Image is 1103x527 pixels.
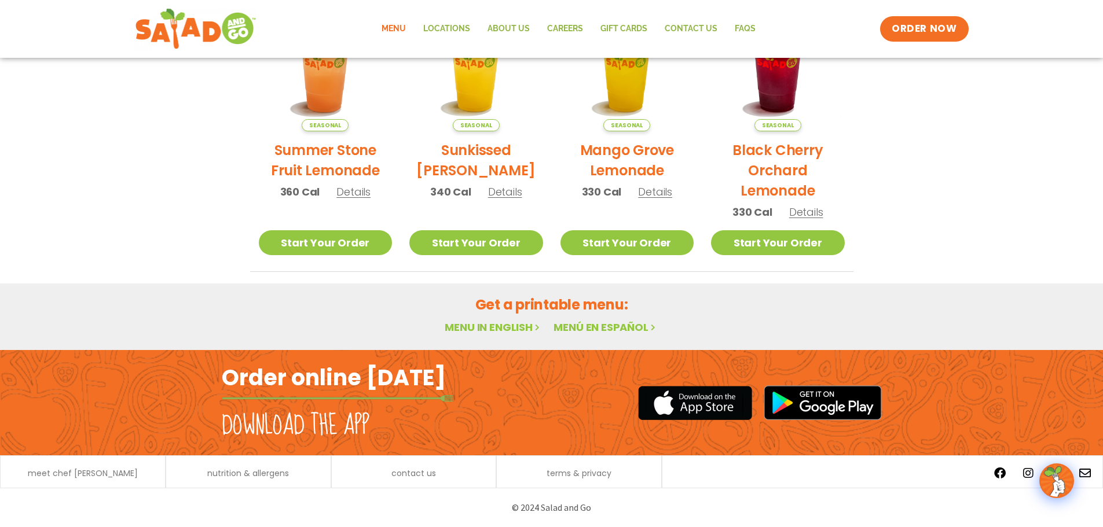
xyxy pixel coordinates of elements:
[656,16,726,42] a: Contact Us
[28,469,138,477] a: meet chef [PERSON_NAME]
[560,140,694,180] h2: Mango Grove Lemonade
[280,184,320,200] span: 360 Cal
[638,185,672,199] span: Details
[373,16,764,42] nav: Menu
[415,16,479,42] a: Locations
[228,500,876,515] p: © 2024 Salad and Go
[711,230,845,255] a: Start Your Order
[302,119,349,131] span: Seasonal
[547,469,611,477] a: terms & privacy
[391,469,436,477] a: contact us
[582,184,622,200] span: 330 Cal
[259,140,393,180] h2: Summer Stone Fruit Lemonade
[488,185,522,199] span: Details
[560,230,694,255] a: Start Your Order
[222,363,446,392] h2: Order online [DATE]
[880,16,968,42] a: ORDER NOW
[445,320,542,334] a: Menu in English
[222,395,453,401] img: fork
[135,6,257,52] img: new-SAG-logo-768×292
[754,119,801,131] span: Seasonal
[732,204,772,220] span: 330 Cal
[789,205,823,219] span: Details
[222,410,369,442] h2: Download the app
[453,119,500,131] span: Seasonal
[479,16,538,42] a: About Us
[711,140,845,201] h2: Black Cherry Orchard Lemonade
[538,16,592,42] a: Careers
[336,185,371,199] span: Details
[603,119,650,131] span: Seasonal
[592,16,656,42] a: GIFT CARDS
[892,22,957,36] span: ORDER NOW
[207,469,289,477] a: nutrition & allergens
[638,384,752,422] img: appstore
[373,16,415,42] a: Menu
[1040,465,1073,497] img: wpChatIcon
[409,230,543,255] a: Start Your Order
[764,385,882,420] img: google_play
[409,140,543,180] h2: Sunkissed [PERSON_NAME]
[726,16,764,42] a: FAQs
[259,230,393,255] a: Start Your Order
[554,320,658,334] a: Menú en español
[250,294,853,315] h2: Get a printable menu:
[430,184,471,200] span: 340 Cal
